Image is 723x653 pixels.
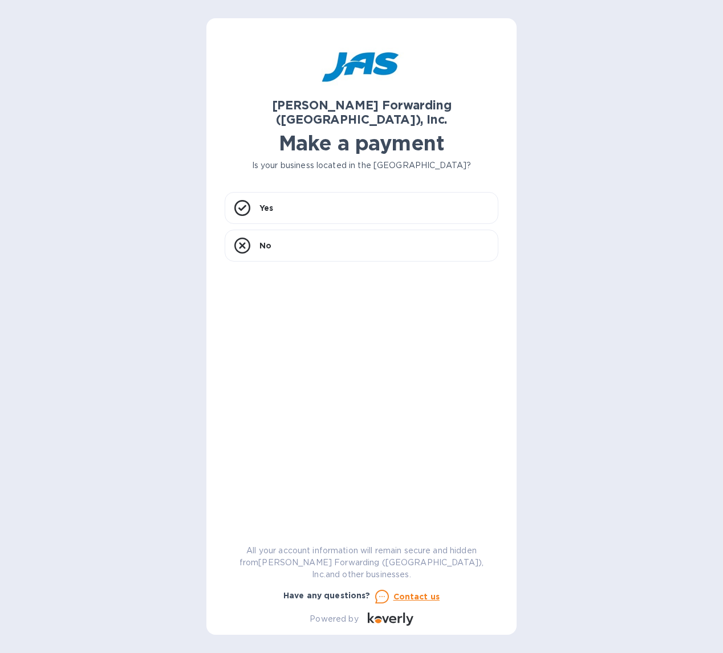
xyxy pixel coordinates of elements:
u: Contact us [393,592,440,601]
b: [PERSON_NAME] Forwarding ([GEOGRAPHIC_DATA]), Inc. [272,98,452,126]
b: Have any questions? [283,591,371,600]
p: No [259,240,271,251]
p: Yes [259,202,273,214]
p: Powered by [310,613,358,625]
h1: Make a payment [225,131,498,155]
p: All your account information will remain secure and hidden from [PERSON_NAME] Forwarding ([GEOGRA... [225,545,498,581]
p: Is your business located in the [GEOGRAPHIC_DATA]? [225,160,498,172]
